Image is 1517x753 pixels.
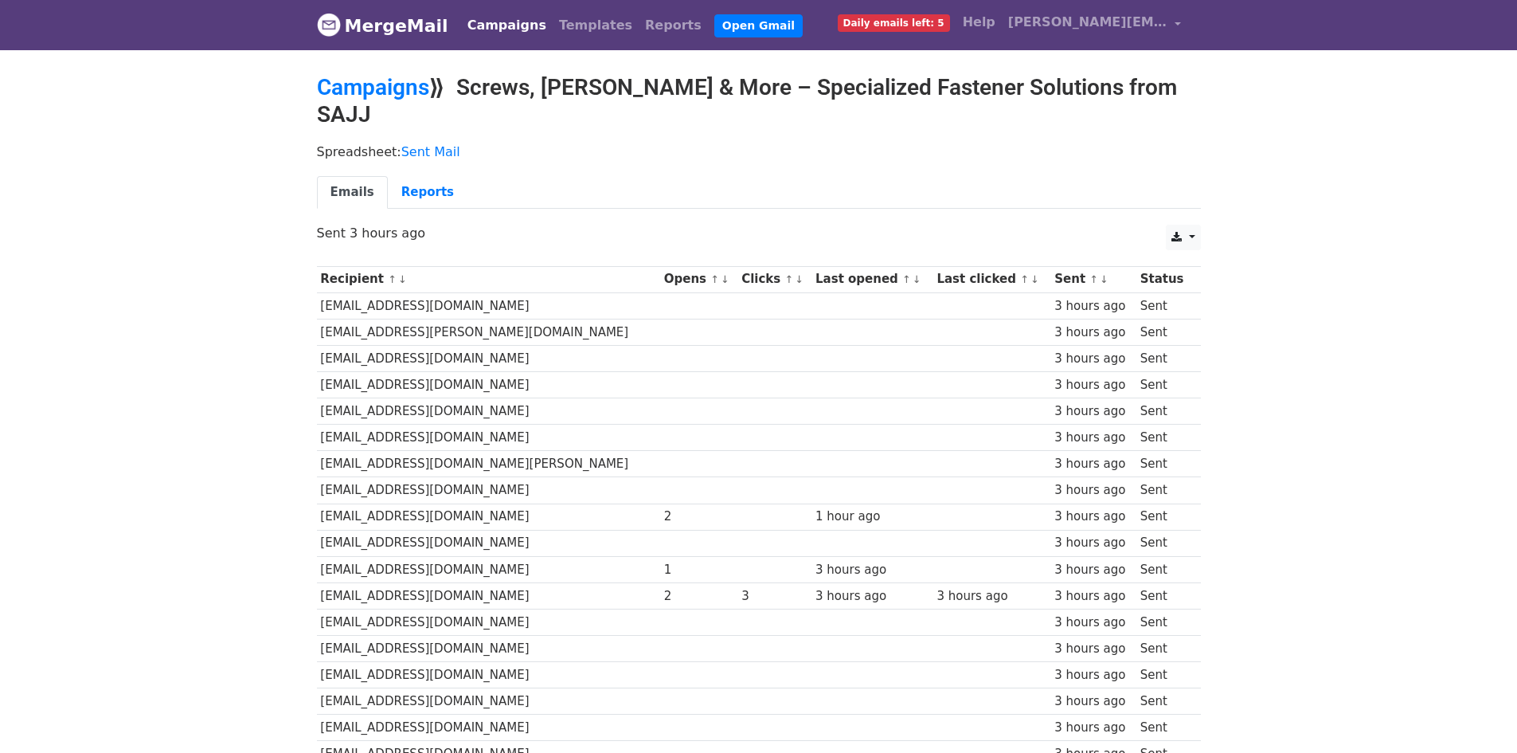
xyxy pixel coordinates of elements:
td: Sent [1136,556,1192,582]
td: [EMAIL_ADDRESS][DOMAIN_NAME] [317,372,660,398]
td: Sent [1136,688,1192,715]
td: Sent [1136,292,1192,319]
td: Sent [1136,609,1192,635]
a: ↑ [710,273,719,285]
a: Reports [639,10,708,41]
div: 3 hours ago [1054,640,1132,658]
span: Daily emails left: 5 [838,14,950,32]
div: 3 hours ago [936,587,1046,606]
td: Sent [1136,319,1192,345]
a: ↓ [795,273,803,285]
td: [EMAIL_ADDRESS][DOMAIN_NAME] [317,609,660,635]
div: 3 [741,587,807,606]
div: 3 hours ago [815,587,929,606]
td: Sent [1136,504,1192,530]
div: 3 hours ago [1054,692,1132,711]
td: [EMAIL_ADDRESS][DOMAIN_NAME] [317,556,660,582]
div: 1 hour ago [815,508,929,526]
a: Sent Mail [401,144,460,159]
a: Open Gmail [714,14,803,37]
td: Sent [1136,582,1192,609]
td: Sent [1136,372,1192,398]
a: Templates [553,10,639,41]
td: [EMAIL_ADDRESS][DOMAIN_NAME] [317,530,660,556]
h2: ⟫ Screws, [PERSON_NAME] & More – Specialized Fastener Solutions from SAJJ [317,74,1201,127]
a: ↓ [721,273,729,285]
div: 3 hours ago [1054,534,1132,552]
a: ↑ [1089,273,1098,285]
a: Daily emails left: 5 [831,6,956,38]
a: Campaigns [461,10,553,41]
div: 3 hours ago [1054,350,1132,368]
a: Reports [388,176,467,209]
th: Status [1136,266,1192,292]
div: 3 hours ago [1054,481,1132,500]
div: 3 hours ago [1054,508,1132,526]
th: Clicks [737,266,811,292]
div: 3 hours ago [1054,402,1132,421]
th: Recipient [317,266,660,292]
td: Sent [1136,398,1192,425]
th: Last opened [811,266,932,292]
td: Sent [1136,477,1192,504]
td: [EMAIL_ADDRESS][DOMAIN_NAME] [317,292,660,319]
td: [EMAIL_ADDRESS][DOMAIN_NAME] [317,504,660,530]
th: Last clicked [933,266,1051,292]
a: Campaigns [317,74,429,100]
td: [EMAIL_ADDRESS][DOMAIN_NAME] [317,425,660,451]
a: [PERSON_NAME][EMAIL_ADDRESS][DOMAIN_NAME] [1002,6,1188,44]
div: 3 hours ago [1054,614,1132,632]
td: [EMAIL_ADDRESS][DOMAIN_NAME] [317,345,660,371]
img: MergeMail logo [317,13,341,37]
div: 1 [664,561,734,579]
a: ↑ [902,273,911,285]
a: ↑ [388,273,397,285]
td: Sent [1136,715,1192,741]
div: 3 hours ago [1054,587,1132,606]
div: 3 hours ago [1054,297,1132,316]
div: 3 hours ago [1054,666,1132,684]
td: Sent [1136,451,1192,477]
td: Sent [1136,425,1192,451]
p: Spreadsheet: [317,143,1201,160]
td: [EMAIL_ADDRESS][DOMAIN_NAME] [317,582,660,609]
th: Sent [1050,266,1136,292]
div: 3 hours ago [1054,429,1132,447]
a: ↓ [913,273,921,285]
td: Sent [1136,662,1192,688]
td: [EMAIL_ADDRESS][DOMAIN_NAME] [317,398,660,425]
th: Opens [660,266,737,292]
a: ↓ [1030,273,1039,285]
td: Sent [1136,530,1192,556]
a: ↑ [1020,273,1029,285]
a: ↓ [1100,273,1108,285]
span: [PERSON_NAME][EMAIL_ADDRESS][DOMAIN_NAME] [1008,13,1167,32]
td: Sent [1136,345,1192,371]
p: Sent 3 hours ago [317,225,1201,241]
div: 3 hours ago [1054,324,1132,342]
a: Help [956,6,1002,38]
a: ↓ [398,273,407,285]
a: ↑ [784,273,793,285]
div: 3 hours ago [1054,455,1132,473]
div: 3 hours ago [1054,719,1132,737]
td: [EMAIL_ADDRESS][DOMAIN_NAME] [317,477,660,504]
td: [EMAIL_ADDRESS][PERSON_NAME][DOMAIN_NAME] [317,319,660,345]
td: [EMAIL_ADDRESS][DOMAIN_NAME] [317,688,660,715]
div: 2 [664,508,734,526]
div: 3 hours ago [815,561,929,579]
div: 3 hours ago [1054,561,1132,579]
td: Sent [1136,636,1192,662]
div: 2 [664,587,734,606]
div: 3 hours ago [1054,376,1132,394]
a: Emails [317,176,388,209]
a: MergeMail [317,9,448,42]
td: [EMAIL_ADDRESS][DOMAIN_NAME][PERSON_NAME] [317,451,660,477]
td: [EMAIL_ADDRESS][DOMAIN_NAME] [317,715,660,741]
td: [EMAIL_ADDRESS][DOMAIN_NAME] [317,636,660,662]
td: [EMAIL_ADDRESS][DOMAIN_NAME] [317,662,660,688]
